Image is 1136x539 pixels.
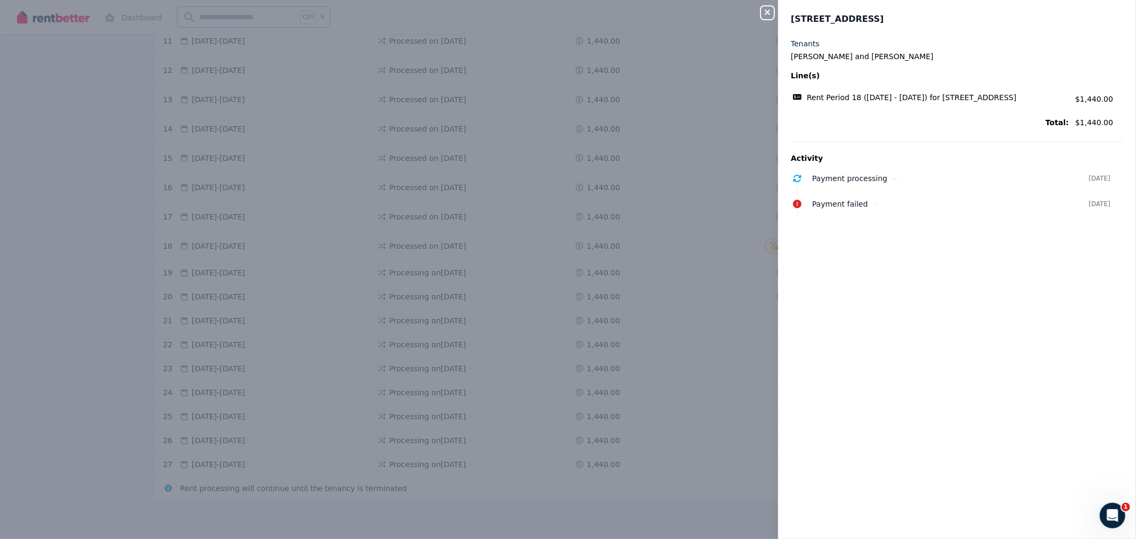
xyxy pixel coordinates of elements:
span: Payment processing [812,174,887,183]
label: Tenants [791,38,820,49]
span: $1,440.00 [1075,117,1123,128]
time: [DATE] [1089,174,1110,183]
span: 1 [1122,503,1130,511]
span: Total: [791,117,1069,128]
span: Rent Period 18 ([DATE] - [DATE]) for [STREET_ADDRESS] [807,92,1016,103]
iframe: Intercom live chat [1100,503,1125,528]
legend: [PERSON_NAME] and [PERSON_NAME] [791,51,1123,62]
span: [STREET_ADDRESS] [791,13,884,26]
p: Activity [791,153,1123,164]
time: [DATE] [1089,200,1110,208]
span: Line(s) [791,70,1069,81]
span: Payment failed [812,200,868,208]
span: $1,440.00 [1075,95,1113,103]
